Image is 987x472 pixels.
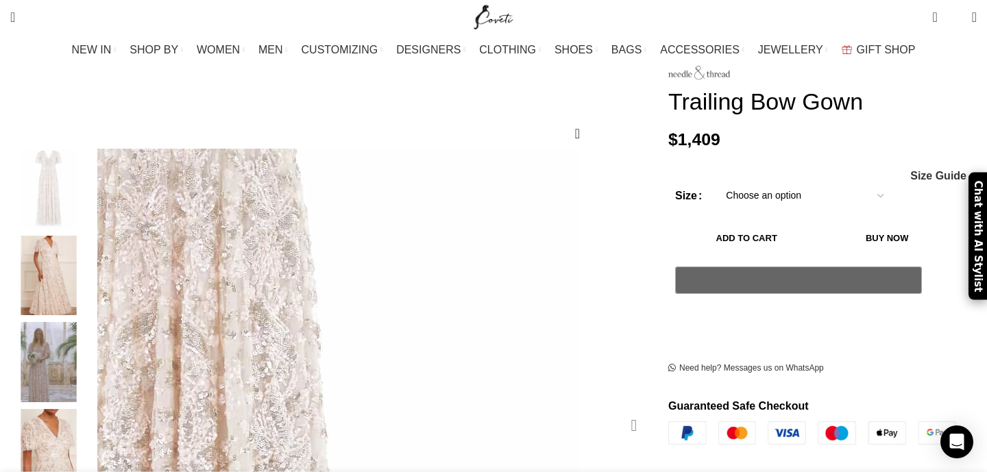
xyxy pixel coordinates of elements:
a: ACCESSORIES [660,36,744,64]
img: guaranteed-safe-checkout-bordered.j [668,421,956,445]
a: JEWELLERY [758,36,828,64]
h1: Trailing Bow Gown [668,88,977,116]
span: CUSTOMIZING [302,43,378,56]
span: CLOTHING [479,43,536,56]
span: JEWELLERY [758,43,823,56]
label: Size [675,187,702,205]
div: 3 / 4 [7,322,90,409]
a: CUSTOMIZING [302,36,383,64]
a: MEN [258,36,287,64]
div: Previous slide [97,408,132,443]
span: BAGS [611,43,642,56]
a: Need help? Messages us on WhatsApp [668,363,824,374]
a: BAGS [611,36,646,64]
button: Add to cart [675,224,818,253]
img: Needle and Thread clothing [7,149,90,229]
a: Site logo [471,10,517,22]
strong: Guaranteed Safe Checkout [668,400,809,412]
span: 0 [934,7,944,17]
a: Search [3,3,22,31]
span: NEW IN [72,43,112,56]
img: Needle and Thread [7,236,90,316]
span: SHOES [555,43,593,56]
span: WOMEN [197,43,240,56]
iframe: Secure express checkout frame [672,301,925,334]
div: Open Intercom Messenger [940,425,973,458]
a: DESIGNERS [396,36,465,64]
div: My Wishlist [948,3,962,31]
span: GIFT SHOP [857,43,916,56]
div: 2 / 4 [7,236,90,323]
a: WOMEN [197,36,245,64]
a: GIFT SHOP [842,36,916,64]
bdi: 1,409 [668,130,720,149]
span: ACCESSORIES [660,43,740,56]
div: Next slide [617,408,651,443]
a: Size Guide [910,171,966,182]
span: $ [668,130,678,149]
button: Buy now [825,224,949,253]
a: NEW IN [72,36,117,64]
span: SHOP BY [130,43,178,56]
a: SHOP BY [130,36,183,64]
span: DESIGNERS [396,43,461,56]
img: Needle and Thread dresses [7,322,90,402]
a: CLOTHING [479,36,541,64]
div: Main navigation [3,36,984,64]
a: SHOES [555,36,598,64]
img: Needle and Thread [668,66,730,79]
span: MEN [258,43,283,56]
img: GiftBag [842,45,852,54]
span: 0 [951,14,961,24]
button: Pay with GPay [675,266,922,294]
a: 0 [925,3,944,31]
div: 1 / 4 [7,149,90,236]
